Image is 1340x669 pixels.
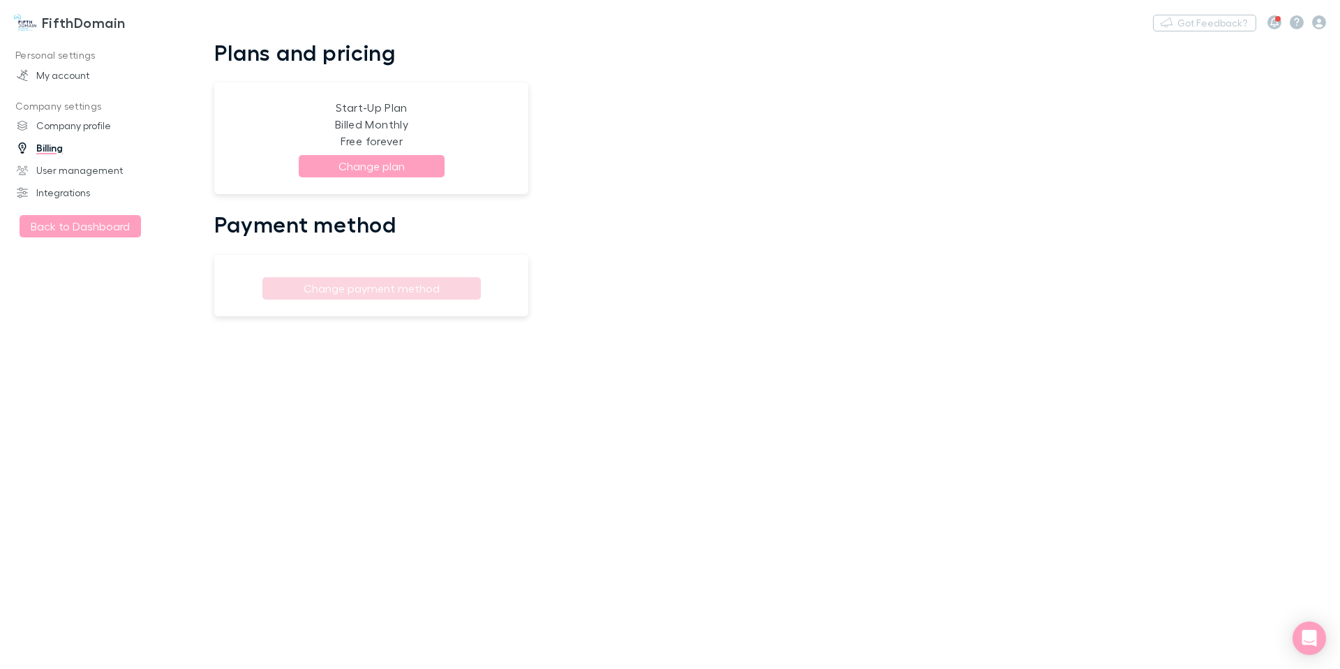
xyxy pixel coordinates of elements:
[3,137,178,159] a: Billing
[42,14,126,31] h3: FifthDomain
[20,215,141,237] button: Back to Dashboard
[341,133,403,149] p: Free forever
[3,182,178,204] a: Integrations
[14,14,36,31] img: FifthDomain's Logo
[3,159,178,182] a: User management
[3,64,178,87] a: My account
[3,115,178,137] a: Company profile
[214,39,845,66] h1: Plans and pricing
[336,99,408,116] p: Start-Up Plan
[335,116,408,133] p: Billed Monthly
[3,98,178,115] p: Company settings
[1153,15,1256,31] button: Got Feedback?
[214,211,845,237] h1: Payment method
[6,6,134,39] a: FifthDomain
[1293,622,1326,655] div: Open Intercom Messenger
[262,277,482,300] button: Change payment method
[3,47,178,64] p: Personal settings
[299,155,445,177] button: Change plan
